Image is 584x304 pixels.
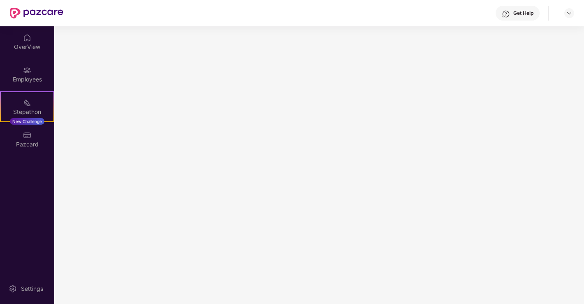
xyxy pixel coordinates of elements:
img: svg+xml;base64,PHN2ZyBpZD0iSG9tZSIgeG1sbnM9Imh0dHA6Ly93d3cudzMub3JnLzIwMDAvc3ZnIiB3aWR0aD0iMjAiIG... [23,34,31,42]
img: svg+xml;base64,PHN2ZyBpZD0iU2V0dGluZy0yMHgyMCIgeG1sbnM9Imh0dHA6Ly93d3cudzMub3JnLzIwMDAvc3ZnIiB3aW... [9,285,17,293]
div: Get Help [513,10,533,16]
div: New Challenge [10,118,44,125]
img: svg+xml;base64,PHN2ZyBpZD0iUGF6Y2FyZCIgeG1sbnM9Imh0dHA6Ly93d3cudzMub3JnLzIwMDAvc3ZnIiB3aWR0aD0iMj... [23,131,31,139]
img: svg+xml;base64,PHN2ZyB4bWxucz0iaHR0cDovL3d3dy53My5vcmcvMjAwMC9zdmciIHdpZHRoPSIyMSIgaGVpZ2h0PSIyMC... [23,99,31,107]
img: svg+xml;base64,PHN2ZyBpZD0iRHJvcGRvd24tMzJ4MzIiIHhtbG5zPSJodHRwOi8vd3d3LnczLm9yZy8yMDAwL3N2ZyIgd2... [566,10,572,16]
div: Settings [18,285,46,293]
div: Stepathon [1,108,53,116]
img: New Pazcare Logo [10,8,63,19]
img: svg+xml;base64,PHN2ZyBpZD0iSGVscC0zMngzMiIgeG1sbnM9Imh0dHA6Ly93d3cudzMub3JnLzIwMDAvc3ZnIiB3aWR0aD... [502,10,510,18]
img: svg+xml;base64,PHN2ZyBpZD0iRW1wbG95ZWVzIiB4bWxucz0iaHR0cDovL3d3dy53My5vcmcvMjAwMC9zdmciIHdpZHRoPS... [23,66,31,74]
